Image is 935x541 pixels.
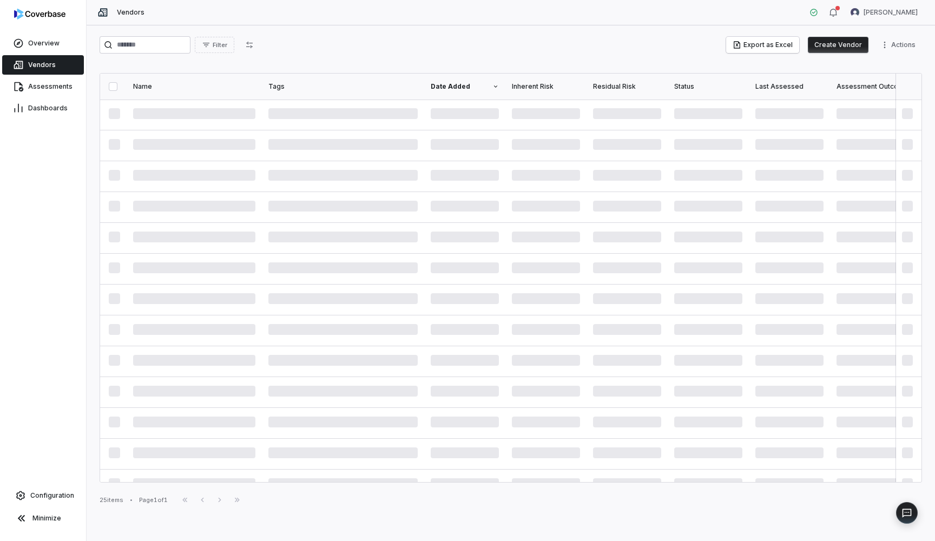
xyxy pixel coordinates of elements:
[28,61,56,69] span: Vendors
[512,82,580,91] div: Inherent Risk
[726,37,799,53] button: Export as Excel
[213,41,227,49] span: Filter
[2,34,84,53] a: Overview
[593,82,661,91] div: Residual Risk
[139,496,168,504] div: Page 1 of 1
[864,8,918,17] span: [PERSON_NAME]
[844,4,924,21] button: Garima Dhaundiyal avatar[PERSON_NAME]
[117,8,144,17] span: Vendors
[268,82,418,91] div: Tags
[2,55,84,75] a: Vendors
[28,82,73,91] span: Assessments
[100,496,123,504] div: 25 items
[130,496,133,504] div: •
[30,491,74,500] span: Configuration
[674,82,742,91] div: Status
[2,77,84,96] a: Assessments
[808,37,868,53] button: Create Vendor
[4,507,82,529] button: Minimize
[2,98,84,118] a: Dashboards
[851,8,859,17] img: Garima Dhaundiyal avatar
[195,37,234,53] button: Filter
[28,39,60,48] span: Overview
[877,37,922,53] button: More actions
[14,9,65,19] img: logo-D7KZi-bG.svg
[32,514,61,523] span: Minimize
[837,82,905,91] div: Assessment Outcome
[28,104,68,113] span: Dashboards
[133,82,255,91] div: Name
[4,486,82,505] a: Configuration
[755,82,824,91] div: Last Assessed
[431,82,499,91] div: Date Added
